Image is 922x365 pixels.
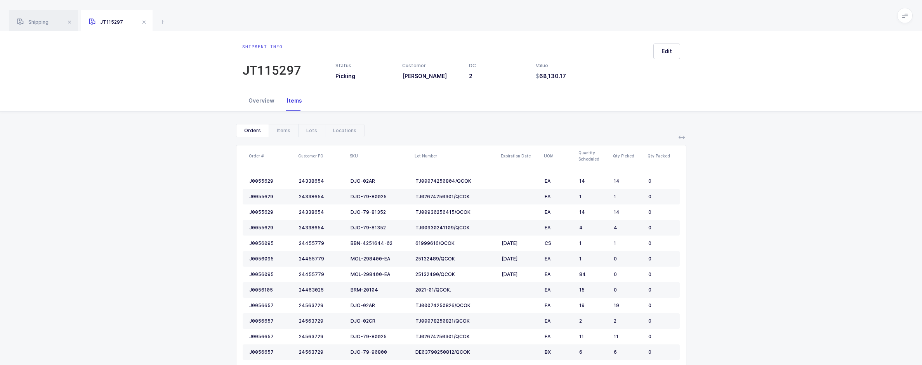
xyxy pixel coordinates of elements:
div: Qty Picked [613,153,643,159]
div: Customer [402,62,460,69]
div: 24455779 [299,256,344,262]
div: 1 [614,240,642,246]
div: EA [545,318,573,324]
div: EA [545,334,573,340]
div: MOL-298400-EA [351,256,409,262]
div: 6 [614,349,642,355]
div: EA [545,256,573,262]
div: J0055629 [249,209,293,215]
div: 0 [614,271,642,278]
div: TJ00074250826/QCOK [415,302,495,309]
div: EA [545,194,573,200]
div: 24563729 [299,334,344,340]
div: 14 [579,209,608,215]
div: J0056657 [249,349,293,355]
div: 0 [648,334,673,340]
button: Edit [653,44,680,59]
div: TJ00074250804/QCOK [415,178,495,184]
div: EA [545,225,573,231]
div: DJO-79-81352 [351,225,409,231]
div: TJ00930250415/QCOK [415,209,495,215]
div: Quantity Scheduled [578,150,608,162]
div: DC [469,62,526,69]
div: Locations [325,124,364,137]
div: CS [545,240,573,246]
div: 1 [579,256,608,262]
div: BX [545,349,573,355]
div: 1 [614,194,642,200]
div: BBN-4251644-02 [351,240,409,246]
div: J0055629 [249,194,293,200]
div: [DATE] [502,271,538,278]
div: 14 [614,209,642,215]
div: Lot Number [415,153,496,159]
div: 24455779 [299,271,344,278]
div: 19 [614,302,642,309]
div: 0 [648,271,673,278]
div: 24563729 [299,302,344,309]
div: TJ00930241109/QCOK [415,225,495,231]
div: 84 [579,271,608,278]
div: 14 [579,178,608,184]
div: 0 [648,209,673,215]
div: EA [545,271,573,278]
div: 2021-01/QCOK. [415,287,495,293]
div: J0055629 [249,225,293,231]
div: 11 [579,334,608,340]
div: Orders [236,124,269,137]
div: J0056095 [249,271,293,278]
div: TJ02674250301/QCOK [415,194,495,200]
div: 1 [579,194,608,200]
div: 24338654 [299,194,344,200]
div: 11 [614,334,642,340]
div: DJO-79-81352 [351,209,409,215]
div: DJO-79-80025 [351,334,409,340]
div: 1 [579,240,608,246]
div: 24338654 [299,209,344,215]
div: EA [545,178,573,184]
div: EA [545,209,573,215]
div: 0 [648,240,673,246]
div: EA [545,302,573,309]
div: EA [545,287,573,293]
div: J0056095 [249,240,293,246]
div: Items [269,124,298,137]
div: SKU [350,153,410,159]
div: 0 [648,318,673,324]
div: 25132490/QCOK [415,271,495,278]
div: J0055629 [249,178,293,184]
div: J0056095 [249,256,293,262]
div: 24338654 [299,178,344,184]
div: 24563729 [299,349,344,355]
div: 0 [648,349,673,355]
div: [DATE] [502,240,538,246]
div: TJ00078250821/QCOK [415,318,495,324]
div: UOM [544,153,574,159]
div: 0 [648,194,673,200]
div: 19 [579,302,608,309]
div: 4 [579,225,608,231]
h3: 2 [469,72,526,80]
div: 24455779 [299,240,344,246]
div: DE03790250812/QCOK [415,349,495,355]
div: Value [536,62,593,69]
div: DJO-02CR [351,318,409,324]
div: DJO-02AR [351,178,409,184]
div: DJO-02AR [351,302,409,309]
div: 24563729 [299,318,344,324]
div: BRM-20104 [351,287,409,293]
div: 0 [648,302,673,309]
div: 0 [648,287,673,293]
div: 0 [648,225,673,231]
div: Items [281,90,308,111]
div: 0 [648,178,673,184]
div: 0 [614,256,642,262]
div: Qty Packed [648,153,677,159]
div: Status [335,62,393,69]
div: DJO-79-90800 [351,349,409,355]
div: TJ02674250301/QCOK [415,334,495,340]
span: Shipping [17,19,49,25]
div: 6 [579,349,608,355]
div: Shipment info [242,44,301,50]
div: 24463025 [299,287,344,293]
